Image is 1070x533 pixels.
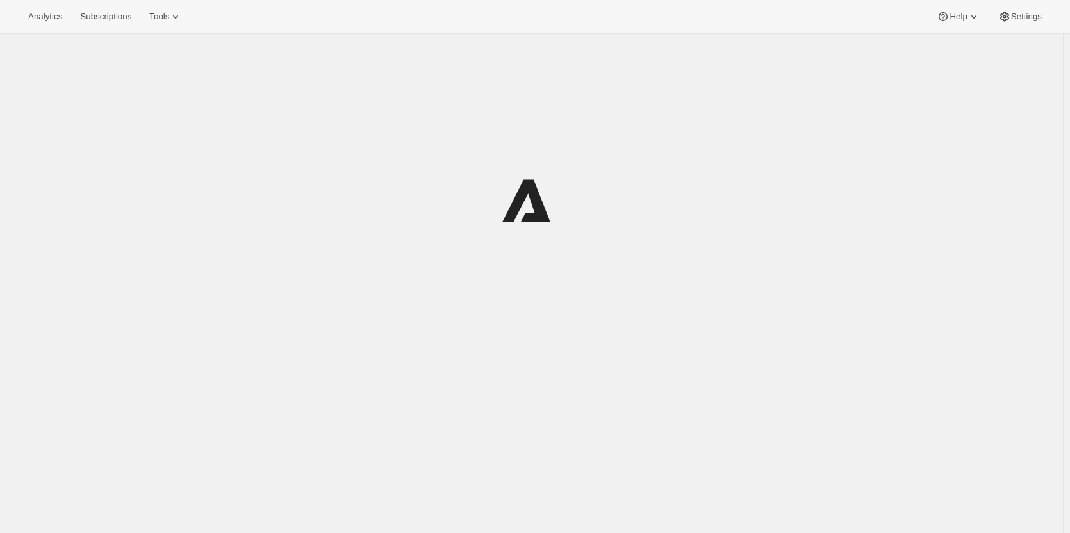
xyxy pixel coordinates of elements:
button: Analytics [21,8,70,26]
span: Tools [149,12,169,22]
button: Subscriptions [72,8,139,26]
span: Subscriptions [80,12,131,22]
span: Settings [1011,12,1042,22]
span: Analytics [28,12,62,22]
span: Help [950,12,967,22]
button: Tools [142,8,190,26]
button: Help [929,8,987,26]
button: Settings [991,8,1049,26]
